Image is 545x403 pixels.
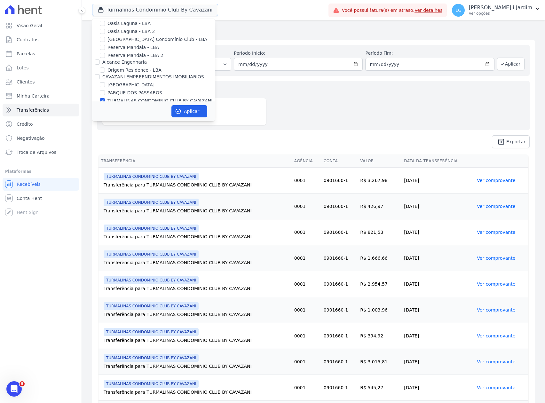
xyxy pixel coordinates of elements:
td: R$ 2.954,57 [358,271,401,297]
span: TURMALINAS CONDOMINIO CLUB BY CAVAZANI [104,250,199,258]
td: [DATE] [401,194,474,219]
span: TURMALINAS CONDOMINIO CLUB BY CAVAZANI [104,276,199,284]
span: Transferências [17,107,49,113]
td: 0901660-1 [321,375,358,401]
label: Período Inicío: [234,50,363,57]
a: Ver comprovante [477,204,515,209]
a: Ver comprovante [477,385,515,390]
label: Período Fim: [365,50,494,57]
a: Lotes [3,61,79,74]
span: TURMALINAS CONDOMINIO CLUB BY CAVAZANI [104,328,199,336]
a: Negativação [3,132,79,145]
span: Você possui fatura(s) em atraso. [342,7,443,14]
span: Exportar [506,140,525,144]
span: TURMALINAS CONDOMINIO CLUB BY CAVAZANI [104,380,199,388]
td: 0901660-1 [321,168,358,194]
label: CAVAZANI EMPREENDIMENTOS IMOBILIARIOS [102,74,204,79]
a: Crédito [3,118,79,130]
span: Conta Hent [17,195,42,201]
th: Transferência [99,154,292,168]
td: 0001 [292,194,321,219]
span: Crédito [17,121,33,127]
a: Transferências [3,104,79,116]
td: 0901660-1 [321,323,358,349]
th: Agência [292,154,321,168]
a: Ver detalhes [415,8,443,13]
span: Troca de Arquivos [17,149,56,155]
td: 0001 [292,168,321,194]
label: Oasis Laguna - LBA [107,20,151,27]
td: [DATE] [401,323,474,349]
td: 0901660-1 [321,297,358,323]
a: Visão Geral [3,19,79,32]
td: 0001 [292,323,321,349]
td: 0901660-1 [321,219,358,245]
div: Transferência para TURMALINAS CONDOMINIO CLUB BY CAVAZANI [104,182,289,188]
td: 0901660-1 [321,349,358,375]
td: 0901660-1 [321,271,358,297]
span: TURMALINAS CONDOMINIO CLUB BY CAVAZANI [104,199,199,206]
label: Oasis Laguna - LBA 2 [107,28,155,35]
span: Minha Carteira [17,93,50,99]
a: Recebíveis [3,178,79,191]
td: 0001 [292,245,321,271]
th: Conta [321,154,358,168]
td: [DATE] [401,297,474,323]
td: R$ 3.015,81 [358,349,401,375]
span: TURMALINAS CONDOMINIO CLUB BY CAVAZANI [104,225,199,232]
a: Ver comprovante [477,359,515,364]
span: TURMALINAS CONDOMINIO CLUB BY CAVAZANI [104,302,199,310]
td: [DATE] [401,349,474,375]
button: Aplicar [497,58,525,70]
a: Conta Hent [3,192,79,205]
td: 0001 [292,375,321,401]
a: Clientes [3,75,79,88]
span: LG [455,8,462,12]
label: [GEOGRAPHIC_DATA] [107,82,154,88]
span: Negativação [17,135,45,141]
button: Turmalinas Condominio Club By Cavazani [92,4,218,16]
a: Ver comprovante [477,333,515,338]
h2: Transferências [92,26,535,37]
div: Plataformas [5,168,76,175]
button: Aplicar [171,105,207,117]
td: 0001 [292,219,321,245]
span: Recebíveis [17,181,41,187]
span: TURMALINAS CONDOMINIO CLUB BY CAVAZANI [104,354,199,362]
iframe: Intercom live chat [6,381,22,397]
td: [DATE] [401,219,474,245]
div: Transferência para TURMALINAS CONDOMINIO CLUB BY CAVAZANI [104,337,289,344]
button: LG [PERSON_NAME] i Jardim Ver opções [447,1,545,19]
span: TURMALINAS CONDOMINIO CLUB BY CAVAZANI [104,173,199,180]
td: [DATE] [401,271,474,297]
td: R$ 3.267,98 [358,168,401,194]
a: Parcelas [3,47,79,60]
a: Ver comprovante [477,230,515,235]
span: 8 [20,381,25,386]
span: Clientes [17,79,35,85]
div: Transferência para TURMALINAS CONDOMINIO CLUB BY CAVAZANI [104,233,289,240]
a: Ver comprovante [477,256,515,261]
label: PARQUE DOS PASSAROS [107,90,162,96]
a: Ver comprovante [477,281,515,287]
i: unarchive [497,138,505,146]
td: R$ 545,27 [358,375,401,401]
label: [GEOGRAPHIC_DATA] Condomínio Club - LBA [107,36,207,43]
label: Origem Residence - LBA [107,67,162,74]
div: Transferência para TURMALINAS CONDOMINIO CLUB BY CAVAZANI [104,311,289,318]
td: 0001 [292,271,321,297]
div: Transferência para TURMALINAS CONDOMINIO CLUB BY CAVAZANI [104,285,289,292]
span: Parcelas [17,51,35,57]
a: Ver comprovante [477,178,515,183]
a: Ver comprovante [477,307,515,312]
a: unarchive Exportar [492,135,530,148]
span: Contratos [17,36,38,43]
label: TURMALINAS CONDOMINIO CLUB BY CAVAZANI [107,98,212,104]
a: Minha Carteira [3,90,79,102]
p: [PERSON_NAME] i Jardim [469,4,532,11]
div: Transferência para TURMALINAS CONDOMINIO CLUB BY CAVAZANI [104,259,289,266]
td: 0901660-1 [321,194,358,219]
th: Valor [358,154,401,168]
label: Reserva Mandala - LBA 2 [107,52,163,59]
p: Ver opções [469,11,532,16]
